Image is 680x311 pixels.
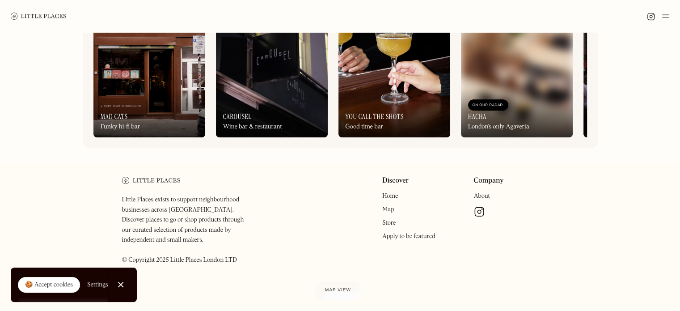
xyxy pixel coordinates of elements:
div: 🍪 Accept cookies [25,281,73,290]
a: Store [382,220,396,226]
h3: You Call The Shots [346,112,404,121]
p: Little Places exists to support neighbourhood businesses across [GEOGRAPHIC_DATA]. Discover place... [122,195,253,265]
a: Apply to be featured [382,233,435,239]
div: London's only Agaveria [468,123,529,131]
a: 🍪 Accept cookies [18,277,80,293]
a: Discover [382,177,409,185]
span: Map view [325,288,351,293]
div: Wine bar & restaurant [223,123,282,131]
a: You Call The ShotsGood time bar [338,3,450,137]
div: On Our Radar [473,101,504,110]
a: On Our RadarHachaLondon's only Agaveria [461,3,573,137]
h3: Carousel [223,112,252,121]
a: Map [382,206,394,213]
a: Home [382,193,398,199]
div: Funky hi-fi bar [101,123,140,131]
h3: Hacha [468,112,486,121]
div: Settings [87,281,108,288]
a: Mad CatsFunky hi-fi bar [93,3,205,137]
h3: Mad Cats [101,112,128,121]
a: Company [474,177,504,185]
a: About [474,193,490,199]
div: Good time bar [346,123,383,131]
a: Close Cookie Popup [112,276,130,294]
a: Settings [87,275,108,295]
div: Close Cookie Popup [120,285,121,285]
a: Map view [314,281,362,300]
a: CarouselWine bar & restaurant [216,3,328,137]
